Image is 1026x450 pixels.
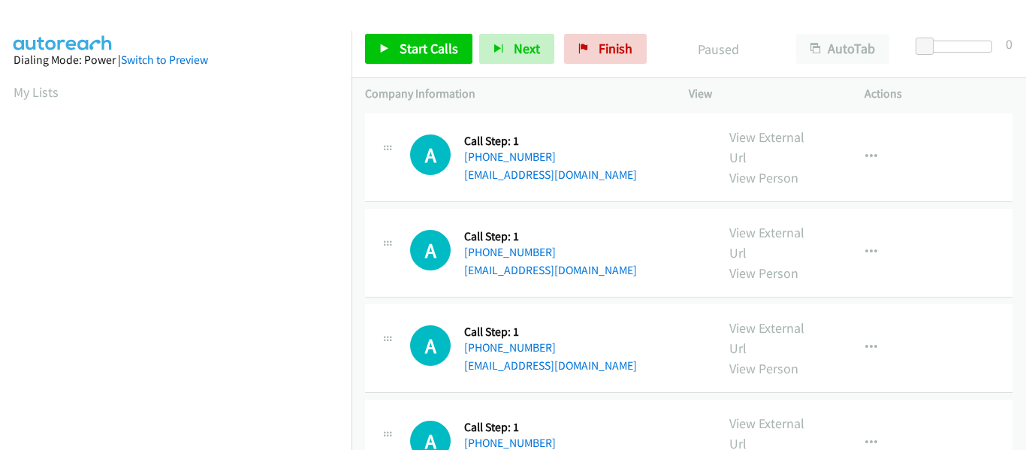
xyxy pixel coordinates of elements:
[729,169,798,186] a: View Person
[464,149,556,164] a: [PHONE_NUMBER]
[121,53,208,67] a: Switch to Preview
[1006,34,1012,54] div: 0
[729,360,798,377] a: View Person
[564,34,647,64] a: Finish
[464,229,637,244] h5: Call Step: 1
[410,134,451,175] h1: A
[410,134,451,175] div: The call is yet to be attempted
[464,436,556,450] a: [PHONE_NUMBER]
[796,34,889,64] button: AutoTab
[729,128,804,166] a: View External Url
[410,325,451,366] div: The call is yet to be attempted
[464,168,637,182] a: [EMAIL_ADDRESS][DOMAIN_NAME]
[923,41,992,53] div: Delay between calls (in seconds)
[599,40,632,57] span: Finish
[464,340,556,355] a: [PHONE_NUMBER]
[464,245,556,259] a: [PHONE_NUMBER]
[689,85,837,103] p: View
[410,230,451,270] div: The call is yet to be attempted
[479,34,554,64] button: Next
[729,319,804,357] a: View External Url
[667,39,769,59] p: Paused
[464,263,637,277] a: [EMAIL_ADDRESS][DOMAIN_NAME]
[865,85,1013,103] p: Actions
[464,325,637,340] h5: Call Step: 1
[410,230,451,270] h1: A
[729,264,798,282] a: View Person
[514,40,540,57] span: Next
[14,51,338,69] div: Dialing Mode: Power |
[365,34,472,64] a: Start Calls
[729,224,804,261] a: View External Url
[464,420,637,435] h5: Call Step: 1
[14,83,59,101] a: My Lists
[400,40,458,57] span: Start Calls
[464,358,637,373] a: [EMAIL_ADDRESS][DOMAIN_NAME]
[464,134,637,149] h5: Call Step: 1
[365,85,662,103] p: Company Information
[410,325,451,366] h1: A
